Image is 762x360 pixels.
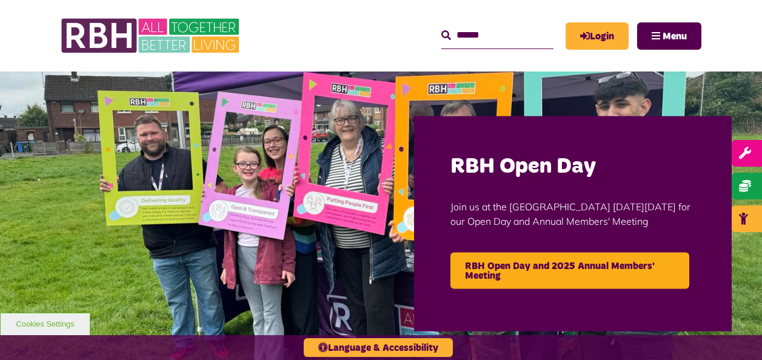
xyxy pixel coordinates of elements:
[450,252,689,288] a: RBH Open Day and 2025 Annual Members' Meeting
[663,32,687,41] span: Menu
[450,181,695,246] p: Join us at the [GEOGRAPHIC_DATA] [DATE][DATE] for our Open Day and Annual Members' Meeting
[61,12,242,59] img: RBH
[566,22,629,50] a: MyRBH
[450,153,695,181] h2: RBH Open Day
[304,338,453,357] button: Language & Accessibility
[637,22,701,50] button: Navigation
